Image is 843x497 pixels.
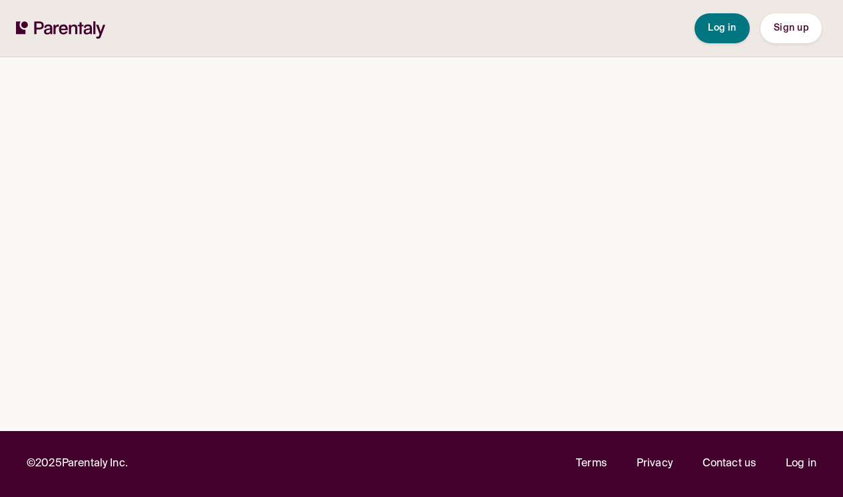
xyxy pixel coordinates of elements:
p: Contact us [702,455,756,473]
a: Log in [786,455,816,473]
a: Terms [576,455,607,473]
a: Privacy [637,455,673,473]
span: Log in [708,23,736,33]
p: © 2025 Parentaly Inc. [27,455,128,473]
button: Log in [695,13,750,43]
button: Sign up [760,13,822,43]
span: Sign up [774,23,808,33]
